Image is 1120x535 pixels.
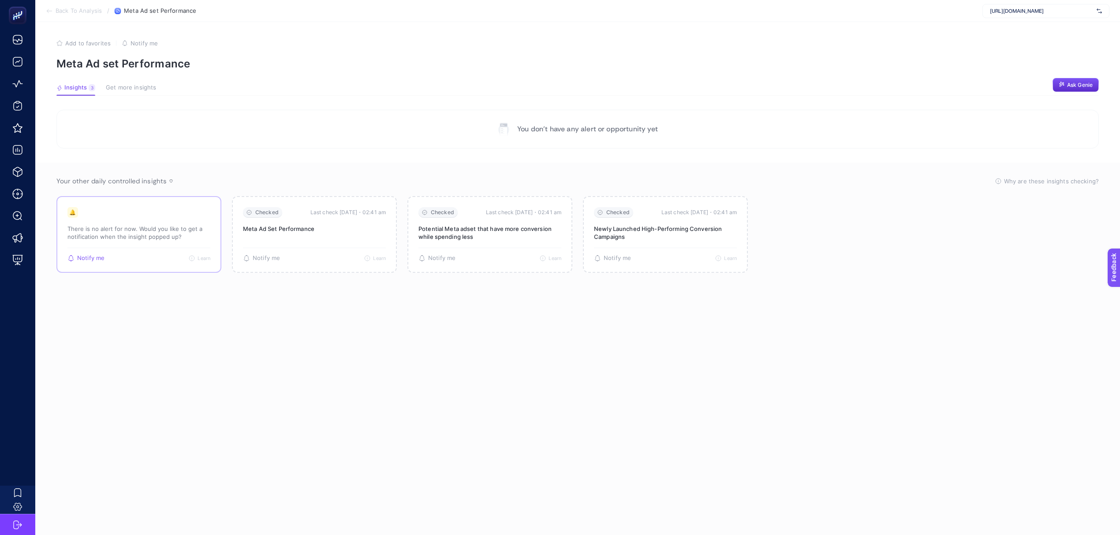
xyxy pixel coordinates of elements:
[364,255,386,261] button: Learn
[243,225,386,233] p: Meta Ad Set Performance
[64,84,87,91] span: Insights
[604,255,631,262] span: Notify me
[540,255,561,261] button: Learn
[56,7,102,15] span: Back To Analysis
[517,124,658,134] p: You don’t have any alert or opportunity yet
[189,255,210,261] button: Learn
[56,40,111,47] button: Add to favorites
[198,255,210,261] span: Learn
[594,225,737,241] p: Newly Launched High-Performing Conversion Campaigns
[65,40,111,47] span: Add to favorites
[1004,177,1099,186] span: Why are these insights checking?
[124,7,196,15] span: Meta Ad set Performance
[990,7,1093,15] span: [URL][DOMAIN_NAME]
[661,208,737,217] time: Last check [DATE]・02:41 am
[67,255,105,262] button: Notify me
[310,208,386,217] time: Last check [DATE]・02:41 am
[418,255,455,262] button: Notify me
[549,255,561,261] span: Learn
[67,207,78,218] div: 🔔
[131,40,158,47] span: Notify me
[5,3,34,10] span: Feedback
[1053,78,1099,92] button: Ask Genie
[122,40,158,47] button: Notify me
[243,255,280,262] button: Notify me
[1097,7,1102,15] img: svg%3e
[373,255,386,261] span: Learn
[715,255,737,261] button: Learn
[1067,82,1093,89] span: Ask Genie
[606,209,630,216] span: Checked
[56,196,1099,273] section: Passive Insight Packages
[431,209,454,216] span: Checked
[56,57,1099,70] p: Meta Ad set Performance
[89,84,95,91] div: 3
[56,177,167,186] span: Your other daily controlled insights
[107,7,109,14] span: /
[106,84,156,91] span: Get more insights
[594,255,631,262] button: Notify me
[724,255,737,261] span: Learn
[428,255,455,262] span: Notify me
[418,225,561,241] p: Potential Meta adset that have more conversion while spending less
[67,225,210,241] p: There is no alert for now. Would you like to get a notification when the insight popped up?
[255,209,279,216] span: Checked
[486,208,561,217] time: Last check [DATE]・02:41 am
[77,255,105,262] span: Notify me
[253,255,280,262] span: Notify me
